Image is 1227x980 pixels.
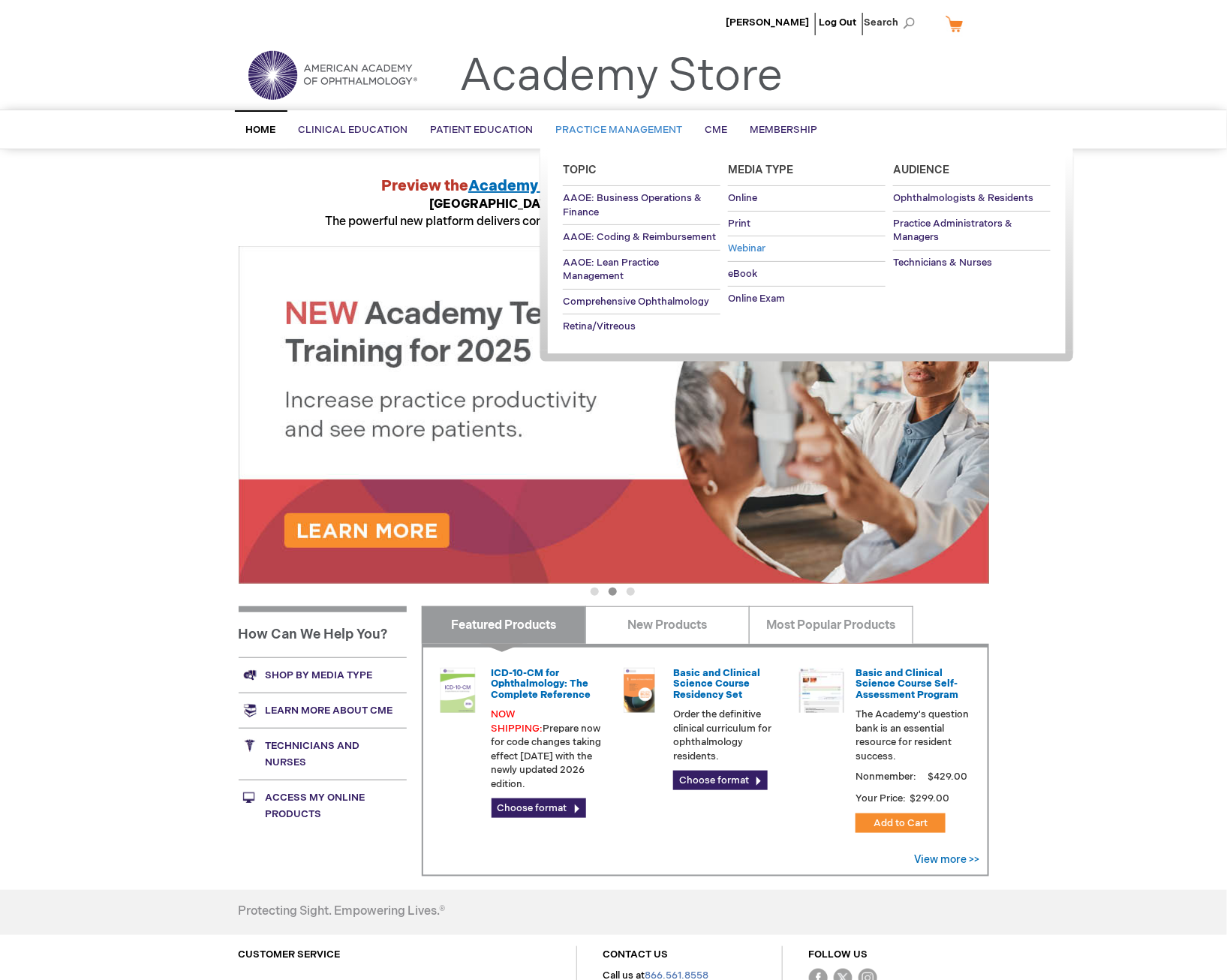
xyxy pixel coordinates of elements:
a: CUSTOMER SERVICE [239,948,341,960]
span: Audience [893,164,949,176]
span: Topic [563,164,597,176]
p: Order the definitive clinical curriculum for ophthalmology residents. [673,708,787,763]
span: Practice Administrators & Managers [893,218,1012,244]
a: Basic and Clinical Science Course Residency Set [673,667,760,701]
a: CONTACT US [603,948,669,960]
a: Access My Online Products [239,780,407,831]
a: Choose format [492,798,586,818]
button: Add to Cart [856,813,946,833]
button: 1 of 3 [591,588,599,596]
span: Search [865,8,922,38]
span: Clinical Education [299,124,408,136]
a: Academy Technician Training Platform [468,177,753,195]
a: FOLLOW US [809,948,868,960]
a: New Products [585,606,750,644]
font: NOW SHIPPING: [492,708,543,735]
a: Shop by media type [239,657,407,693]
a: [PERSON_NAME] [726,17,810,29]
span: Online [728,192,757,204]
span: Print [728,218,750,230]
a: Featured Products [422,606,586,644]
button: 3 of 3 [627,588,635,596]
span: AAOE: Business Operations & Finance [563,192,702,218]
span: Technicians & Nurses [893,257,992,269]
span: Membership [750,124,818,136]
a: Log Out [820,17,857,29]
strong: [GEOGRAPHIC_DATA], Hall WB1, Booth 2761, [DATE] 10:30 a.m. [430,197,798,212]
span: $299.00 [908,792,952,804]
a: ICD-10-CM for Ophthalmology: The Complete Reference [492,667,591,701]
a: Basic and Clinical Science Course Self-Assessment Program [856,667,958,701]
span: $429.00 [925,771,970,783]
strong: Your Price: [856,792,906,804]
span: eBook [728,268,757,280]
h1: How Can We Help You? [239,606,407,657]
button: 2 of 3 [609,588,617,596]
span: Media Type [728,164,793,176]
span: Comprehensive Ophthalmology [563,296,709,308]
strong: Nonmember: [856,768,916,786]
img: 02850963u_47.png [617,668,662,713]
p: The Academy's question bank is an essential resource for resident success. [856,708,970,763]
span: Add to Cart [874,817,928,829]
a: Academy Store [460,50,783,104]
img: bcscself_20.jpg [799,668,844,713]
span: Online Exam [728,293,785,305]
a: Choose format [673,771,768,790]
span: AAOE: Coding & Reimbursement [563,231,716,243]
strong: Preview the at AAO 2025 [381,177,846,195]
img: 0120008u_42.png [435,668,480,713]
span: CME [705,124,728,136]
h4: Protecting Sight. Empowering Lives.® [239,905,446,918]
a: Technicians and nurses [239,728,407,780]
span: Patient Education [431,124,534,136]
span: Practice Management [556,124,683,136]
a: Learn more about CME [239,693,407,728]
span: Webinar [728,242,765,254]
span: Home [246,124,276,136]
span: Ophthalmologists & Residents [893,192,1033,204]
span: Retina/Vitreous [563,320,636,332]
p: Prepare now for code changes taking effect [DATE] with the newly updated 2026 edition. [492,708,606,791]
span: AAOE: Lean Practice Management [563,257,659,283]
a: View more >> [915,853,980,866]
a: Most Popular Products [749,606,913,644]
